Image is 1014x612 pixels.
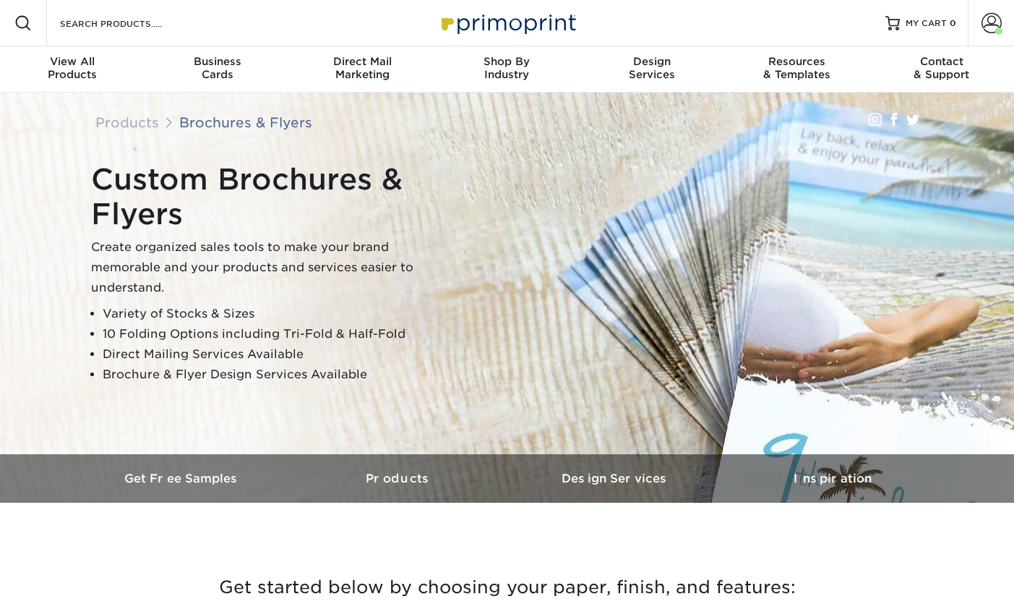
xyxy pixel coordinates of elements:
[580,46,724,93] a: DesignServices
[291,454,507,503] a: Products
[95,114,159,130] a: Products
[906,17,947,30] span: MY CART
[507,472,724,485] h3: Design Services
[179,114,312,130] a: Brochures & Flyers
[950,18,956,28] span: 0
[74,472,291,485] h3: Get Free Samples
[580,55,724,81] div: Services
[74,454,291,503] a: Get Free Samples
[869,55,1014,68] span: Contact
[103,304,452,324] li: Variety of Stocks & Sizes
[724,454,941,503] a: Inspiration
[434,46,579,93] a: Shop ByIndustry
[869,46,1014,93] a: Contact& Support
[103,344,452,365] li: Direct Mailing Services Available
[103,365,452,385] li: Brochure & Flyer Design Services Available
[724,472,941,485] h3: Inspiration
[145,46,289,93] a: BusinessCards
[580,55,724,68] span: Design
[435,7,580,38] img: Primoprint
[724,46,869,93] a: Resources& Templates
[291,472,507,485] h3: Products
[91,237,452,298] p: Create organized sales tools to make your brand memorable and your products and services easier t...
[103,324,452,344] li: 10 Folding Options including Tri-Fold & Half-Fold
[145,55,289,68] span: Business
[290,55,434,81] div: Marketing
[290,46,434,93] a: Direct MailMarketing
[724,55,869,68] span: Resources
[91,162,452,231] h1: Custom Brochures & Flyers
[869,55,1014,81] div: & Support
[145,55,289,81] div: Cards
[290,55,434,68] span: Direct Mail
[434,55,579,68] span: Shop By
[507,454,724,503] a: Design Services
[724,55,869,81] div: & Templates
[434,55,579,81] div: Industry
[59,14,199,32] input: SEARCH PRODUCTS.....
